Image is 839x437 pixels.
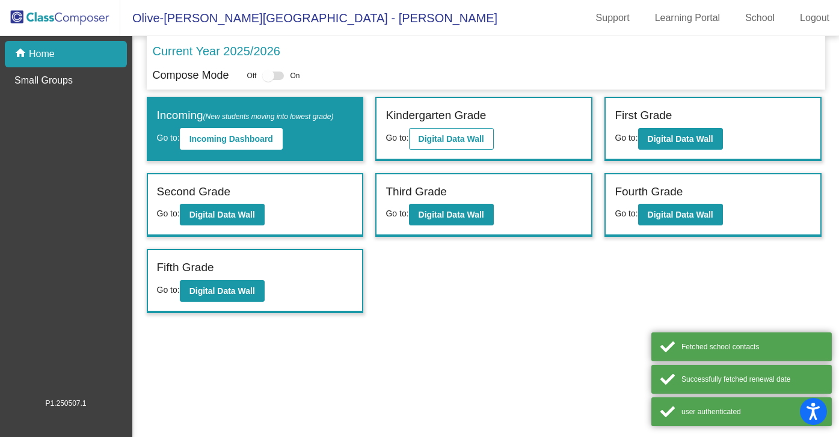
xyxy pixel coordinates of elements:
p: Current Year 2025/2026 [153,42,280,60]
p: Small Groups [14,73,73,88]
mat-icon: home [14,47,29,61]
b: Digital Data Wall [419,134,484,144]
a: Logout [790,8,839,28]
span: Olive-[PERSON_NAME][GEOGRAPHIC_DATA] - [PERSON_NAME] [120,8,497,28]
a: School [736,8,784,28]
p: Compose Mode [153,67,229,84]
a: Learning Portal [645,8,730,28]
span: Go to: [157,133,180,142]
span: Go to: [157,285,180,295]
span: Go to: [615,133,638,142]
b: Digital Data Wall [419,210,484,219]
b: Digital Data Wall [648,210,713,219]
label: Second Grade [157,183,231,201]
a: Support [586,8,639,28]
b: Digital Data Wall [648,134,713,144]
span: Go to: [157,209,180,218]
span: Go to: [386,209,408,218]
span: Go to: [615,209,638,218]
button: Digital Data Wall [180,204,265,225]
label: Fourth Grade [615,183,683,201]
b: Incoming Dashboard [189,134,273,144]
b: Digital Data Wall [189,286,255,296]
button: Digital Data Wall [409,204,494,225]
label: Kindergarten Grade [386,107,486,124]
label: Incoming [157,107,334,124]
button: Digital Data Wall [638,204,723,225]
div: Fetched school contacts [681,341,823,352]
button: Digital Data Wall [409,128,494,150]
label: First Grade [615,107,672,124]
p: Home [29,47,55,61]
span: (New students moving into lowest grade) [203,112,334,121]
button: Incoming Dashboard [180,128,283,150]
button: Digital Data Wall [180,280,265,302]
span: Off [247,70,257,81]
div: Successfully fetched renewal date [681,374,823,385]
div: user authenticated [681,406,823,417]
span: Go to: [386,133,408,142]
label: Fifth Grade [157,259,214,277]
span: On [290,70,300,81]
label: Third Grade [386,183,446,201]
button: Digital Data Wall [638,128,723,150]
b: Digital Data Wall [189,210,255,219]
